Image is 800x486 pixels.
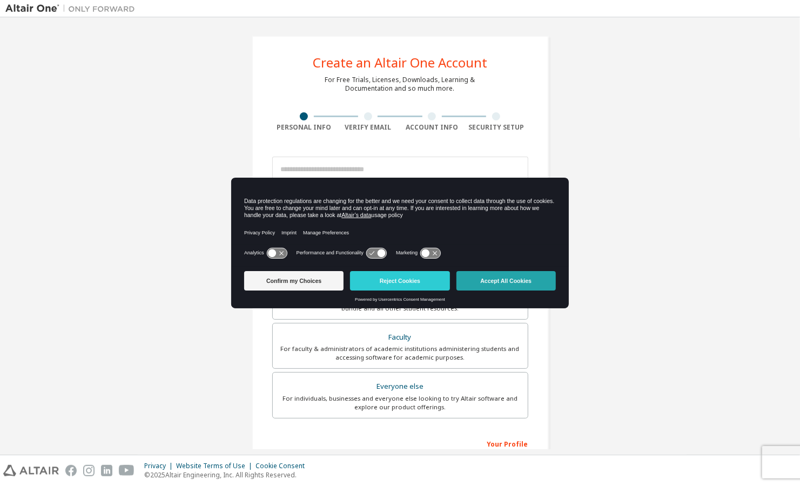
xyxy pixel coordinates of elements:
img: Altair One [5,3,140,14]
div: Privacy [144,462,176,470]
img: facebook.svg [65,465,77,476]
div: Verify Email [336,123,400,132]
img: youtube.svg [119,465,135,476]
img: instagram.svg [83,465,95,476]
div: Cookie Consent [256,462,311,470]
div: Your Profile [272,435,528,452]
img: altair_logo.svg [3,465,59,476]
div: Everyone else [279,379,521,394]
div: Account Info [400,123,465,132]
div: For Free Trials, Licenses, Downloads, Learning & Documentation and so much more. [325,76,475,93]
p: © 2025 Altair Engineering, Inc. All Rights Reserved. [144,470,311,480]
div: Website Terms of Use [176,462,256,470]
div: For individuals, businesses and everyone else looking to try Altair software and explore our prod... [279,394,521,411]
img: linkedin.svg [101,465,112,476]
div: Personal Info [272,123,337,132]
div: Create an Altair One Account [313,56,487,69]
div: For faculty & administrators of academic institutions administering students and accessing softwa... [279,345,521,362]
div: Faculty [279,330,521,345]
div: Security Setup [464,123,528,132]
